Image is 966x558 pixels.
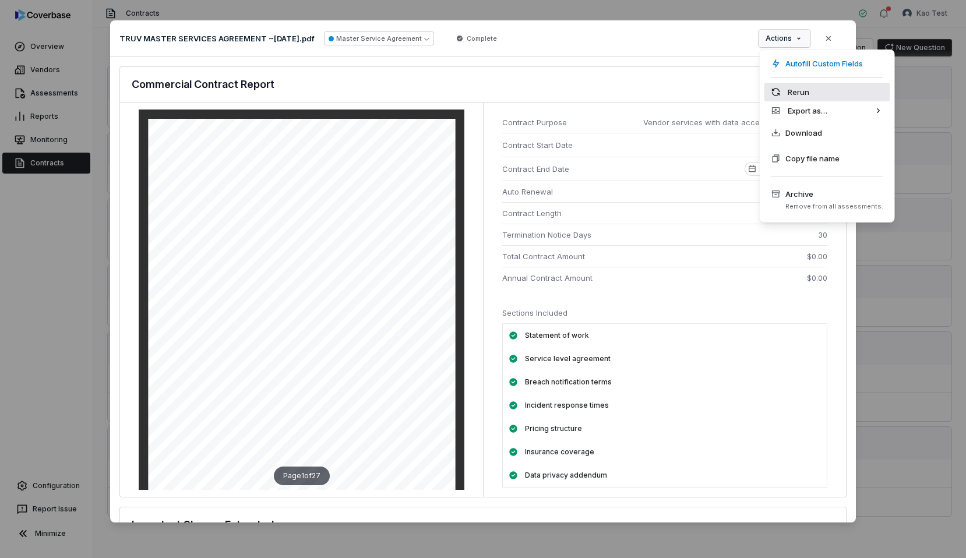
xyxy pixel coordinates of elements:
span: Archive [785,188,883,200]
div: Export as… [764,101,890,120]
div: Autofill Custom Fields [764,54,890,73]
div: Rerun [764,83,890,101]
span: Download [785,127,822,139]
span: Copy file name [785,153,840,164]
span: Remove from all assessments. [785,202,883,211]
